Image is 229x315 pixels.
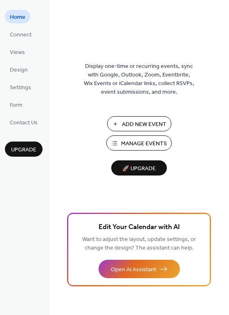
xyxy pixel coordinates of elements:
[5,10,30,23] a: Home
[5,98,27,111] a: Form
[10,66,28,74] span: Design
[5,80,36,94] a: Settings
[10,31,31,39] span: Connect
[10,13,25,22] span: Home
[5,115,43,129] a: Contact Us
[84,62,194,97] span: Display one-time or recurring events, sync with Google, Outlook, Zoom, Eventbrite, Wix Events or ...
[111,265,156,274] span: Open AI Assistant
[99,222,180,233] span: Edit Your Calendar with AI
[106,135,172,151] button: Manage Events
[10,119,38,127] span: Contact Us
[111,160,167,175] button: 🚀 Upgrade
[122,120,166,129] span: Add New Event
[107,116,171,131] button: Add New Event
[5,142,43,157] button: Upgrade
[5,63,33,76] a: Design
[10,83,31,92] span: Settings
[5,45,30,59] a: Views
[121,139,167,148] span: Manage Events
[99,260,180,278] button: Open AI Assistant
[11,146,36,154] span: Upgrade
[82,234,196,254] span: Want to adjust the layout, update settings, or change the design? The assistant can help.
[10,48,25,57] span: Views
[5,27,36,41] a: Connect
[10,101,22,110] span: Form
[116,163,162,174] span: 🚀 Upgrade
